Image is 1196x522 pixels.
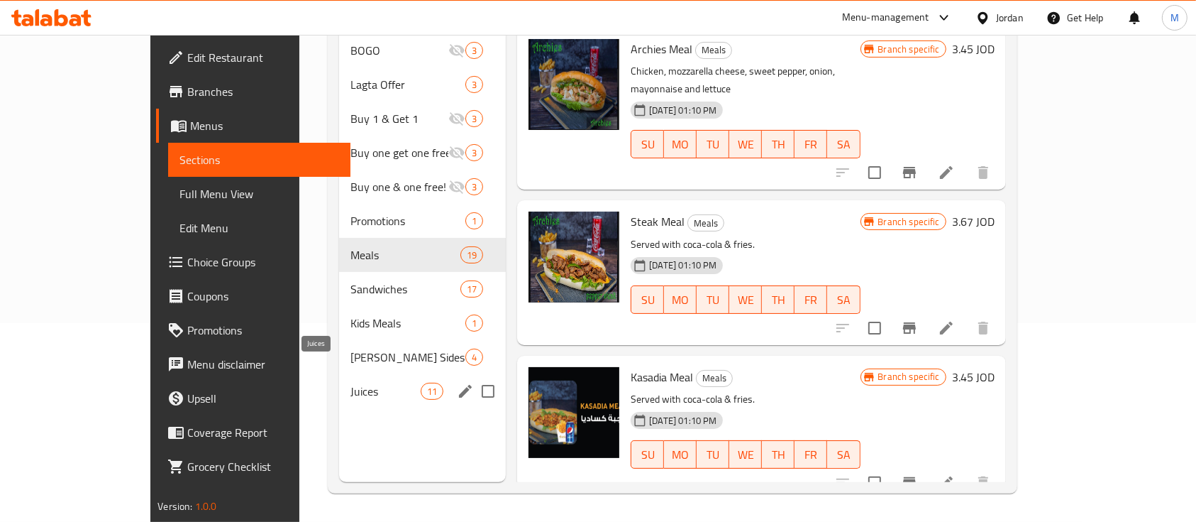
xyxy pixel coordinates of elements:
[350,281,460,298] span: Sandwiches
[156,279,350,313] a: Coupons
[350,42,448,59] span: BOGO
[762,440,794,469] button: TH
[664,130,697,158] button: MO
[697,286,729,314] button: TU
[827,130,860,158] button: SA
[465,42,483,59] div: items
[952,212,995,232] h6: 3.67 JOD
[461,249,482,262] span: 19
[465,144,483,161] div: items
[860,158,890,187] span: Select to update
[664,440,697,469] button: MO
[702,134,724,155] span: TU
[643,259,722,272] span: [DATE] 01:10 PM
[794,130,827,158] button: FR
[966,311,1000,345] button: delete
[688,215,724,232] span: Meals
[350,178,448,195] span: Buy one & one free!
[800,290,821,310] span: FR
[697,130,729,158] button: TU
[631,62,860,98] p: Chicken, mozzarella cheese, sweet pepper, onion, mayonnaise and lettuce
[729,440,762,469] button: WE
[187,356,339,373] span: Menu disclaimer
[156,415,350,450] a: Coverage Report
[465,212,483,229] div: items
[350,315,465,332] span: Kids Meals
[938,164,955,181] a: Edit menu item
[528,212,619,303] img: Steak Meal
[794,286,827,314] button: FR
[966,156,1000,190] button: delete
[187,288,339,305] span: Coupons
[996,10,1024,26] div: Jordan
[187,458,339,475] span: Grocery Checklist
[465,76,483,93] div: items
[339,238,506,272] div: Meals19
[833,290,854,310] span: SA
[179,185,339,202] span: Full Menu View
[156,109,350,143] a: Menus
[466,180,482,194] span: 3
[195,497,217,516] span: 1.0.0
[702,290,724,310] span: TU
[637,134,658,155] span: SU
[339,170,506,204] div: Buy one & one free!3
[800,445,821,465] span: FR
[762,130,794,158] button: TH
[842,9,929,26] div: Menu-management
[339,204,506,238] div: Promotions1
[339,272,506,306] div: Sandwiches17
[631,236,860,254] p: Served with coca-cola & fries.
[938,320,955,337] a: Edit menu item
[448,42,465,59] svg: Inactive section
[350,383,421,400] span: Juices
[631,211,685,232] span: Steak Meal
[860,468,890,498] span: Select to update
[350,76,465,93] span: Lagta Offer
[528,367,619,458] img: Kasadia Meal
[179,151,339,168] span: Sections
[465,315,483,332] div: items
[156,40,350,75] a: Edit Restaurant
[339,306,506,340] div: Kids Meals1
[637,445,658,465] span: SU
[168,143,350,177] a: Sections
[892,156,926,190] button: Branch-specific-item
[187,254,339,271] span: Choice Groups
[631,38,692,60] span: Archies Meal
[873,215,946,229] span: Branch specific
[466,351,482,364] span: 4
[187,49,339,66] span: Edit Restaurant
[156,245,350,279] a: Choice Groups
[350,246,460,263] span: Meals
[350,212,465,229] div: Promotions
[892,466,926,500] button: Branch-specific-item
[762,286,794,314] button: TH
[350,144,448,161] span: Buy one get one free!
[339,102,506,136] div: Buy 1 & Get 13
[339,136,506,170] div: Buy one get one free!3
[421,385,443,398] span: 11
[465,178,483,195] div: items
[448,144,465,161] svg: Inactive section
[168,177,350,211] a: Full Menu View
[631,130,664,158] button: SU
[1170,10,1179,26] span: M
[466,214,482,228] span: 1
[952,367,995,387] h6: 3.45 JOD
[892,311,926,345] button: Branch-specific-item
[631,286,664,314] button: SU
[697,370,732,386] span: Meals
[350,349,465,366] div: Lamb Weston Sides
[339,33,506,67] div: BOGO3
[631,440,664,469] button: SU
[156,381,350,415] a: Upsell
[833,445,854,465] span: SA
[800,134,821,155] span: FR
[687,214,724,232] div: Meals
[187,424,339,441] span: Coverage Report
